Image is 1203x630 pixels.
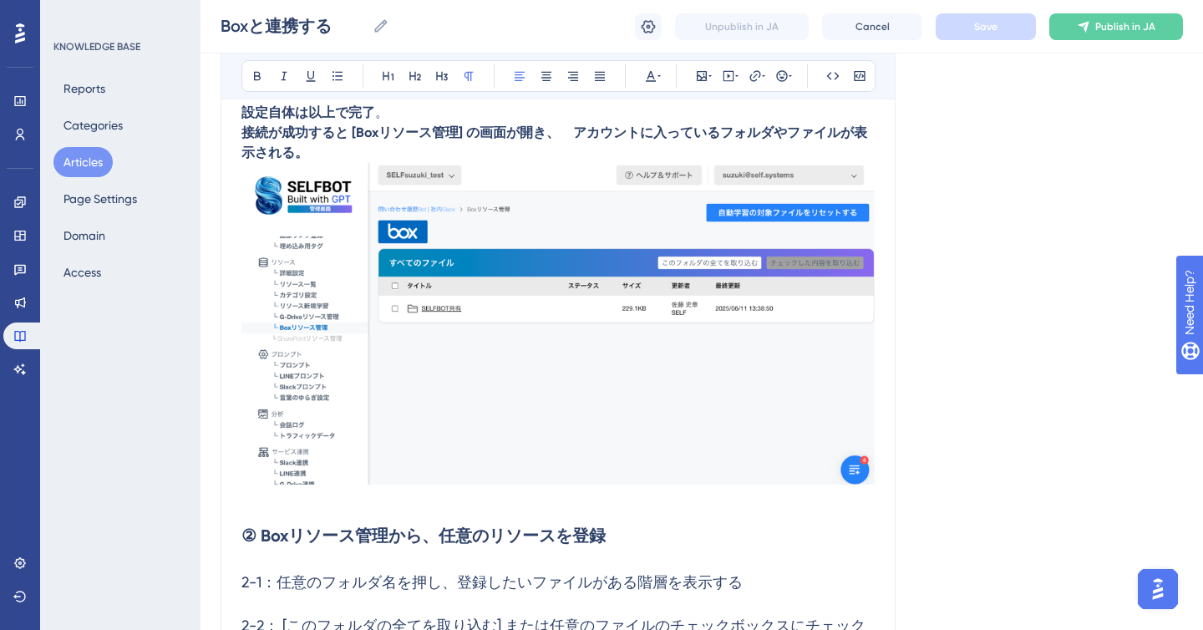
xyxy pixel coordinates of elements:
button: Categories [53,110,133,140]
input: Article Name [221,14,366,38]
span: 。 [375,104,388,120]
span: 2-1：任意のフォルダ名を押し、登録したいファイルがある階層を表示する [241,573,743,591]
button: Domain [53,221,115,251]
strong: ② Boxリソース管理から、任意のリソースを登録 [241,526,606,546]
button: Publish in JA [1049,13,1183,40]
span: Publish in JA [1095,20,1155,33]
button: Cancel [822,13,922,40]
span: Cancel [855,20,890,33]
button: Access [53,257,111,287]
button: Save [936,13,1036,40]
button: Page Settings [53,184,147,214]
span: Need Help? [39,4,104,24]
strong: 接続が成功すると [Boxリソース管理] の画面が開き、 アカウントに入っているフォルダやファイルが表示される。 [241,124,867,160]
button: Reports [53,74,115,104]
strong: 設定自体は以上で完了 [241,104,375,120]
button: Articles [53,147,113,177]
iframe: UserGuiding AI Assistant Launcher [1133,564,1183,614]
span: Save [974,20,997,33]
span: Unpublish in JA [705,20,779,33]
div: KNOWLEDGE BASE [53,40,140,53]
button: Unpublish in JA [675,13,809,40]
